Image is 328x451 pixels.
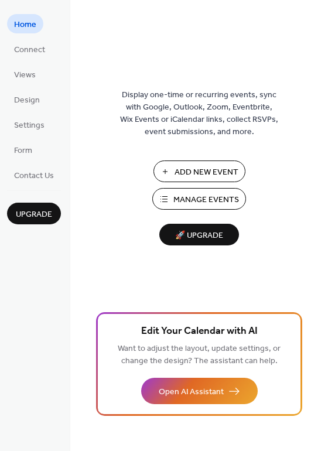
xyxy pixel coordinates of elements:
[153,160,245,182] button: Add New Event
[7,203,61,224] button: Upgrade
[120,89,278,138] span: Display one-time or recurring events, sync with Google, Outlook, Zoom, Eventbrite, Wix Events or ...
[173,194,239,206] span: Manage Events
[141,378,258,404] button: Open AI Assistant
[14,145,32,157] span: Form
[152,188,246,210] button: Manage Events
[7,39,52,59] a: Connect
[159,224,239,245] button: 🚀 Upgrade
[14,170,54,182] span: Contact Us
[7,115,52,134] a: Settings
[159,386,224,398] span: Open AI Assistant
[7,165,61,184] a: Contact Us
[16,209,52,221] span: Upgrade
[141,323,258,340] span: Edit Your Calendar with AI
[14,94,40,107] span: Design
[7,90,47,109] a: Design
[14,19,36,31] span: Home
[14,44,45,56] span: Connect
[175,166,238,179] span: Add New Event
[7,64,43,84] a: Views
[118,341,281,369] span: Want to adjust the layout, update settings, or change the design? The assistant can help.
[14,119,45,132] span: Settings
[14,69,36,81] span: Views
[7,140,39,159] a: Form
[7,14,43,33] a: Home
[166,228,232,244] span: 🚀 Upgrade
